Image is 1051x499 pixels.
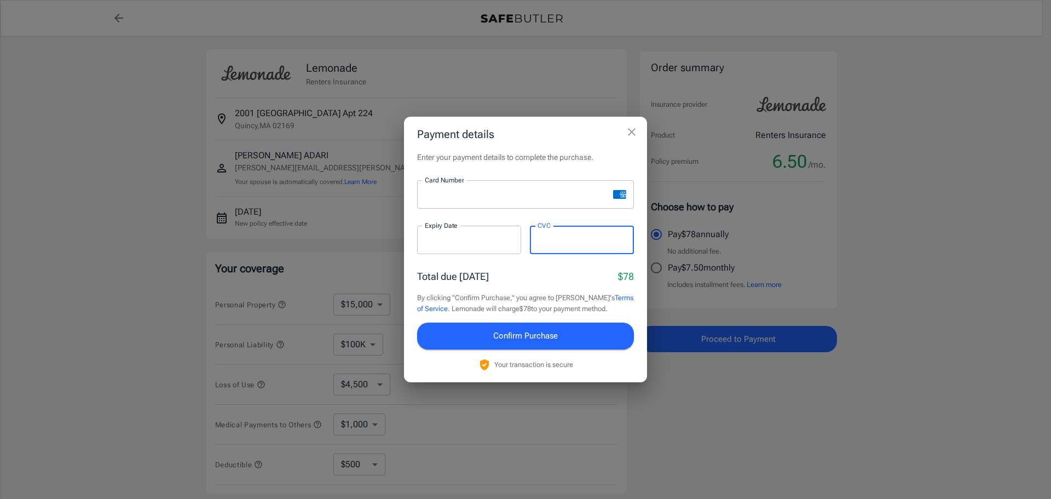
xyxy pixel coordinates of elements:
[425,175,464,185] label: Card Number
[417,323,634,349] button: Confirm Purchase
[417,269,489,284] p: Total due [DATE]
[494,359,573,370] p: Your transaction is secure
[404,117,647,152] h2: Payment details
[417,152,634,163] p: Enter your payment details to complete the purchase.
[425,235,513,245] iframe: Secure expiration date input frame
[417,292,634,314] p: By clicking "Confirm Purchase," you agree to [PERSON_NAME]'s . Lemonade will charge $78 to your p...
[538,235,626,245] iframe: Secure CVC input frame
[621,121,643,143] button: close
[618,269,634,284] p: $78
[417,294,633,313] a: Terms of Service
[538,221,551,230] label: CVC
[425,221,458,230] label: Expiry Date
[493,329,558,343] span: Confirm Purchase
[613,190,626,199] svg: amex
[425,190,609,200] iframe: Secure card number input frame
